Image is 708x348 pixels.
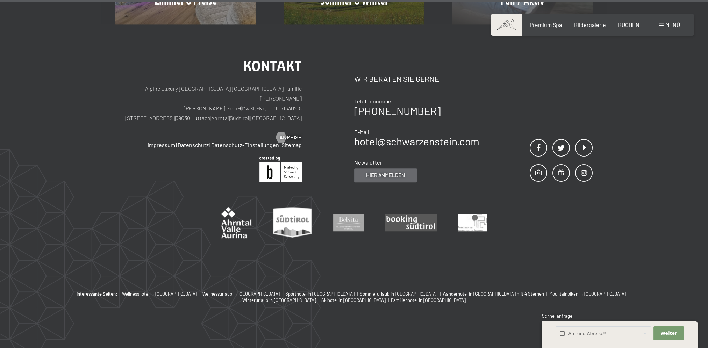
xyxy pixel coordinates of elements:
[249,115,250,121] span: |
[665,21,680,28] span: Menü
[242,297,321,303] a: Winterurlaub in [GEOGRAPHIC_DATA] |
[285,291,355,297] span: Sporthotel in [GEOGRAPHIC_DATA]
[178,142,209,148] a: Datenschutz
[211,142,279,148] a: Datenschutz-Einstellungen
[354,98,393,104] span: Telefonnummer
[387,297,391,303] span: |
[281,291,285,297] span: |
[241,105,242,111] span: |
[354,135,479,147] a: hotel@schwarzenstein.com
[209,142,210,148] span: |
[202,291,280,297] span: Wellnessurlaub in [GEOGRAPHIC_DATA]
[321,297,391,303] a: Skihotel in [GEOGRAPHIC_DATA] |
[242,297,316,303] span: Winterurlaub in [GEOGRAPHIC_DATA]
[618,21,639,28] a: BUCHEN
[281,142,302,148] a: Sitemap
[354,129,369,135] span: E-Mail
[321,297,386,303] span: Skihotel in [GEOGRAPHIC_DATA]
[243,58,302,74] span: Kontakt
[276,133,302,141] a: Anreise
[77,291,117,297] b: Interessante Seiten:
[229,115,230,121] span: |
[202,291,285,297] a: Wellnessurlaub in [GEOGRAPHIC_DATA] |
[660,330,677,336] span: Weiter
[354,74,439,83] span: Wir beraten Sie gerne
[210,115,211,121] span: |
[574,21,606,28] a: Bildergalerie
[627,291,631,297] span: |
[317,297,321,303] span: |
[198,291,202,297] span: |
[360,291,437,297] span: Sommerurlaub in [GEOGRAPHIC_DATA]
[366,172,405,179] span: Hier anmelden
[284,85,284,92] span: |
[549,291,626,297] span: Mountainbiken in [GEOGRAPHIC_DATA]
[443,291,544,297] span: Wanderhotel in [GEOGRAPHIC_DATA] mit 4 Sternen
[148,142,175,148] a: Impressum
[549,291,631,297] a: Mountainbiken in [GEOGRAPHIC_DATA] |
[115,84,302,123] p: Alpine Luxury [GEOGRAPHIC_DATA] [GEOGRAPHIC_DATA] Familie [PERSON_NAME] [PERSON_NAME] GmbH MwSt.-...
[354,104,441,117] a: [PHONE_NUMBER]
[542,313,572,319] span: Schnellanfrage
[285,291,360,297] a: Sporthotel in [GEOGRAPHIC_DATA] |
[653,326,684,341] button: Weiter
[545,291,549,297] span: |
[391,297,466,303] a: Familienhotel in [GEOGRAPHIC_DATA]
[122,291,197,297] span: Wellnesshotel in [GEOGRAPHIC_DATA]
[176,142,177,148] span: |
[443,291,549,297] a: Wanderhotel in [GEOGRAPHIC_DATA] mit 4 Sternen |
[279,133,302,141] span: Anreise
[280,142,281,148] span: |
[360,291,443,297] a: Sommerurlaub in [GEOGRAPHIC_DATA] |
[356,291,360,297] span: |
[122,291,202,297] a: Wellnesshotel in [GEOGRAPHIC_DATA] |
[259,156,302,182] img: Brandnamic GmbH | Leading Hospitality Solutions
[529,21,562,28] a: Premium Spa
[438,291,443,297] span: |
[354,159,382,166] span: Newsletter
